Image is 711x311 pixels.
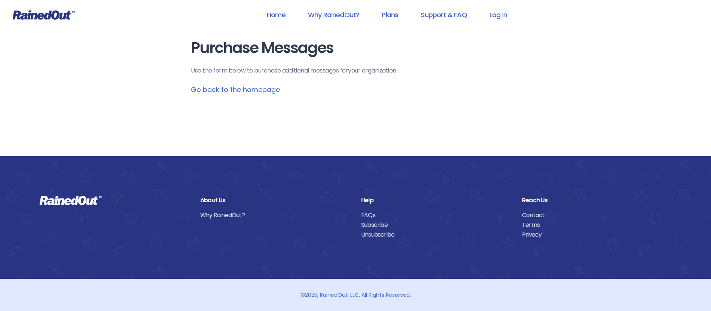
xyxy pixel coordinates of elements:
[522,195,672,205] div: Reach Us
[361,210,511,220] a: FAQs
[361,195,511,205] div: Help
[522,220,672,230] a: Terms
[361,230,511,240] a: Unsubscribe
[191,66,520,75] p: Use the form below to purchase additional messages for your organization .
[411,6,476,23] a: Support & FAQ
[191,40,520,56] h1: Purchase Messages
[361,220,511,230] a: Subscribe
[522,230,672,240] a: Privacy
[298,6,369,23] a: Why RainedOut?
[257,6,295,23] a: Home
[200,195,350,205] div: About Us
[200,210,350,220] a: Why RainedOut?
[191,85,280,94] a: Go back to the homepage
[480,6,517,23] a: Log In
[522,210,672,220] a: Contact
[372,6,408,23] a: Plans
